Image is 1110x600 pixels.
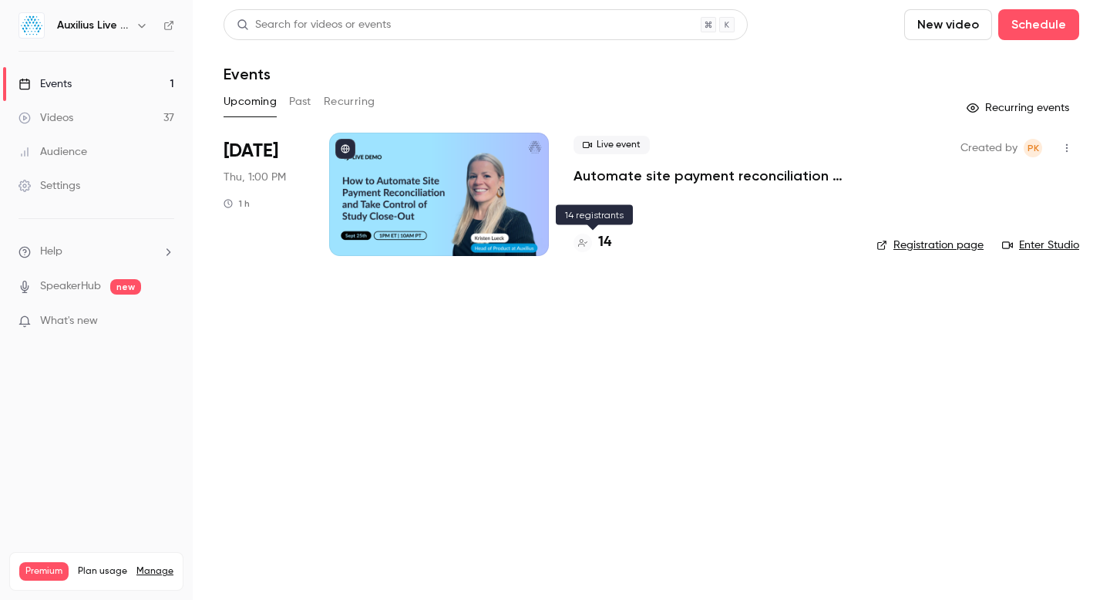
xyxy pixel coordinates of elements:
[1028,139,1039,157] span: PK
[136,565,173,578] a: Manage
[224,170,286,185] span: Thu, 1:00 PM
[573,167,852,185] a: Automate site payment reconciliation and take control of study close-out
[573,232,611,253] a: 14
[78,565,127,578] span: Plan usage
[19,13,44,38] img: Auxilius Live Sessions
[40,244,62,260] span: Help
[40,278,101,295] a: SpeakerHub
[876,238,984,253] a: Registration page
[19,562,69,581] span: Premium
[573,136,650,154] span: Live event
[110,279,141,295] span: new
[960,96,1079,120] button: Recurring events
[998,9,1079,40] button: Schedule
[224,133,304,256] div: Sep 25 Thu, 1:00 PM (America/New York)
[18,144,87,160] div: Audience
[1024,139,1042,157] span: Peter Kinchley
[18,76,72,92] div: Events
[237,17,391,33] div: Search for videos or events
[18,244,174,260] li: help-dropdown-opener
[1002,238,1079,253] a: Enter Studio
[904,9,992,40] button: New video
[324,89,375,114] button: Recurring
[224,89,277,114] button: Upcoming
[598,232,611,253] h4: 14
[18,110,73,126] div: Videos
[289,89,311,114] button: Past
[40,313,98,329] span: What's new
[156,315,174,329] iframe: Noticeable Trigger
[960,139,1017,157] span: Created by
[224,139,278,163] span: [DATE]
[224,65,271,83] h1: Events
[224,197,250,210] div: 1 h
[57,18,129,33] h6: Auxilius Live Sessions
[18,178,80,194] div: Settings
